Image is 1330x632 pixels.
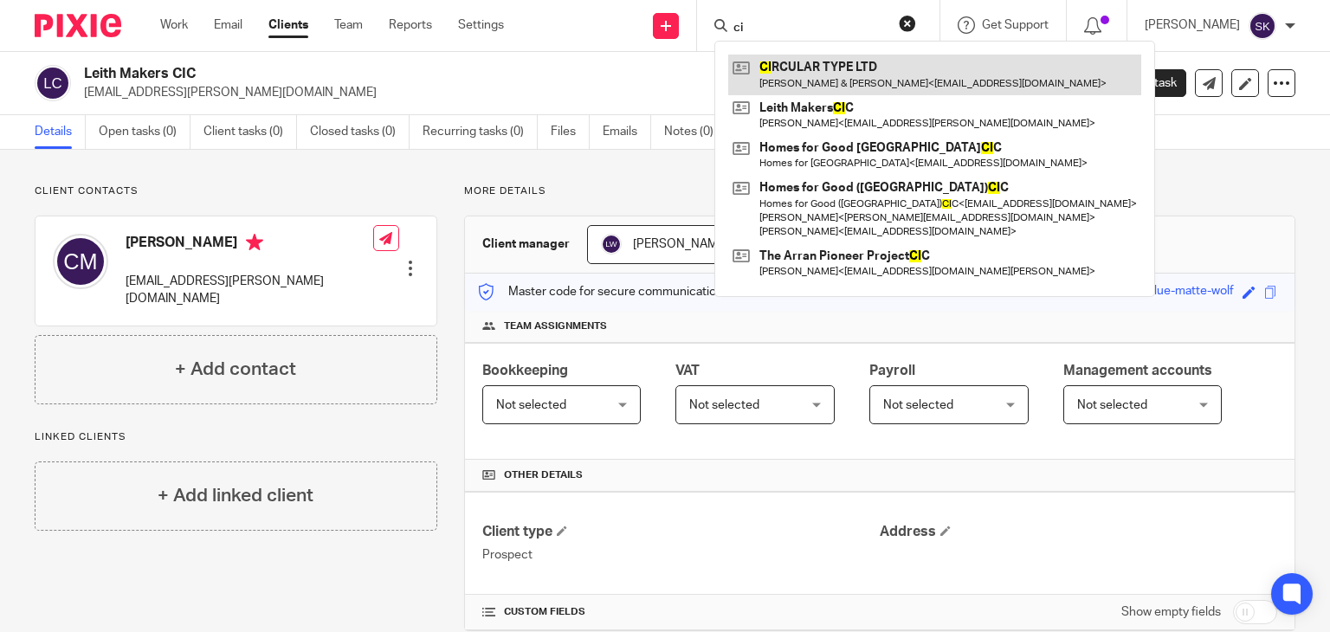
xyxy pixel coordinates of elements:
[53,234,108,289] img: svg%3E
[84,84,1060,101] p: [EMAIL_ADDRESS][PERSON_NAME][DOMAIN_NAME]
[1249,12,1276,40] img: svg%3E
[675,364,700,377] span: VAT
[883,399,953,411] span: Not selected
[389,16,432,34] a: Reports
[601,234,622,255] img: svg%3E
[504,319,607,333] span: Team assignments
[464,184,1295,198] p: More details
[203,115,297,149] a: Client tasks (0)
[504,468,583,482] span: Other details
[99,115,190,149] a: Open tasks (0)
[175,356,296,383] h4: + Add contact
[458,16,504,34] a: Settings
[633,238,728,250] span: [PERSON_NAME]
[482,523,880,541] h4: Client type
[482,235,570,253] h3: Client manager
[310,115,410,149] a: Closed tasks (0)
[423,115,538,149] a: Recurring tasks (0)
[689,399,759,411] span: Not selected
[1063,364,1212,377] span: Management accounts
[496,399,566,411] span: Not selected
[158,482,313,509] h4: + Add linked client
[603,115,651,149] a: Emails
[35,184,437,198] p: Client contacts
[551,115,590,149] a: Files
[899,15,916,32] button: Clear
[126,234,373,255] h4: [PERSON_NAME]
[482,546,880,564] p: Prospect
[482,364,568,377] span: Bookkeeping
[160,16,188,34] a: Work
[35,115,86,149] a: Details
[84,65,865,83] h2: Leith Makers CIC
[214,16,242,34] a: Email
[732,21,888,36] input: Search
[869,364,915,377] span: Payroll
[482,605,880,619] h4: CUSTOM FIELDS
[1077,399,1147,411] span: Not selected
[478,283,777,300] p: Master code for secure communications and files
[664,115,727,149] a: Notes (0)
[982,19,1049,31] span: Get Support
[35,14,121,37] img: Pixie
[1100,282,1234,302] div: exciting-blue-matte-wolf
[126,273,373,308] p: [EMAIL_ADDRESS][PERSON_NAME][DOMAIN_NAME]
[35,430,437,444] p: Linked clients
[1121,603,1221,621] label: Show empty fields
[268,16,308,34] a: Clients
[35,65,71,101] img: svg%3E
[880,523,1277,541] h4: Address
[246,234,263,251] i: Primary
[334,16,363,34] a: Team
[1145,16,1240,34] p: [PERSON_NAME]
